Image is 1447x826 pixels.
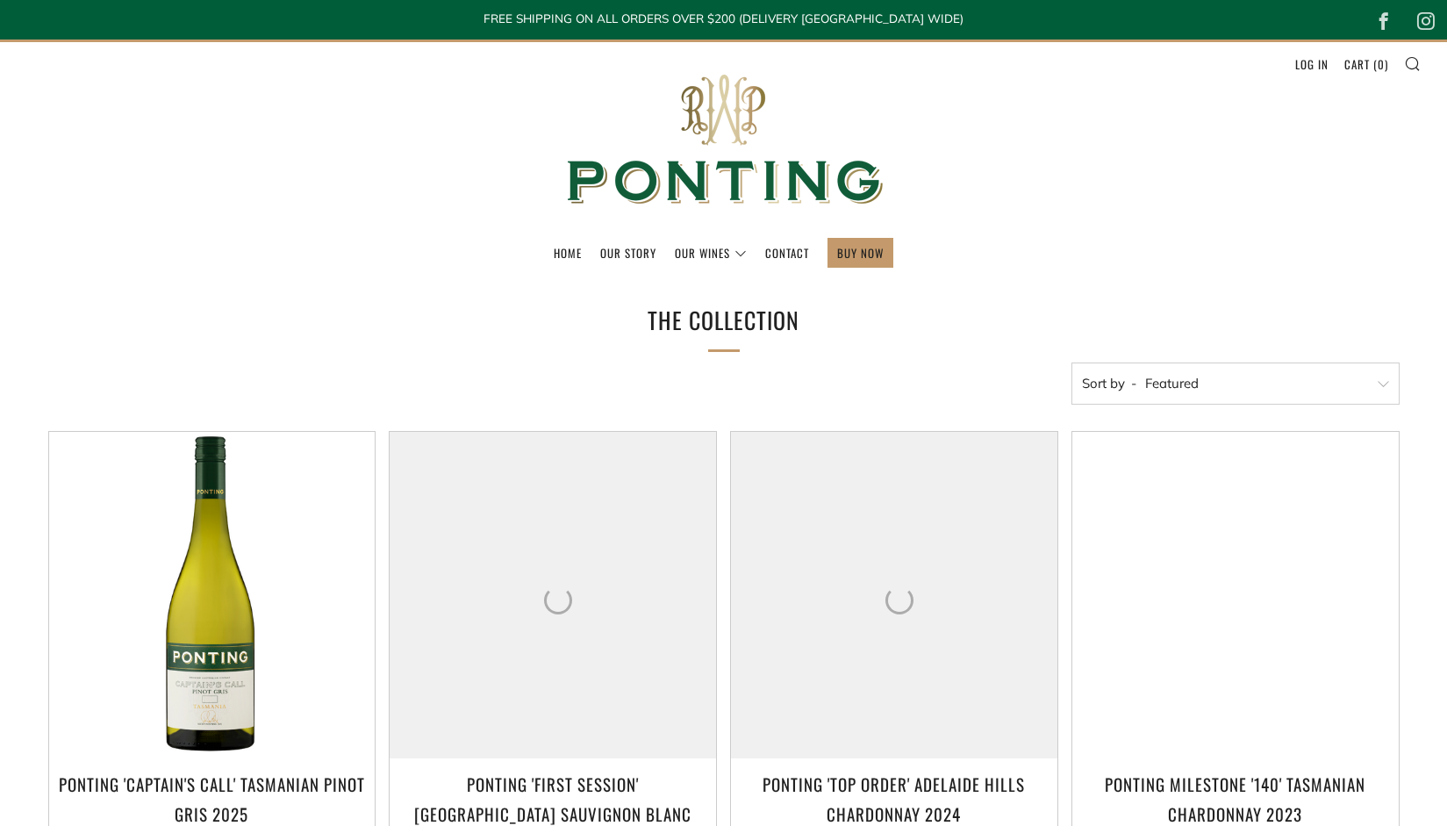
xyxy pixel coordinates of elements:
[1295,50,1329,78] a: Log in
[675,239,747,267] a: Our Wines
[554,239,582,267] a: Home
[765,239,809,267] a: Contact
[837,239,884,267] a: BUY NOW
[1378,55,1385,73] span: 0
[548,42,899,238] img: Ponting Wines
[1344,50,1388,78] a: Cart (0)
[461,300,987,341] h1: The Collection
[600,239,656,267] a: Our Story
